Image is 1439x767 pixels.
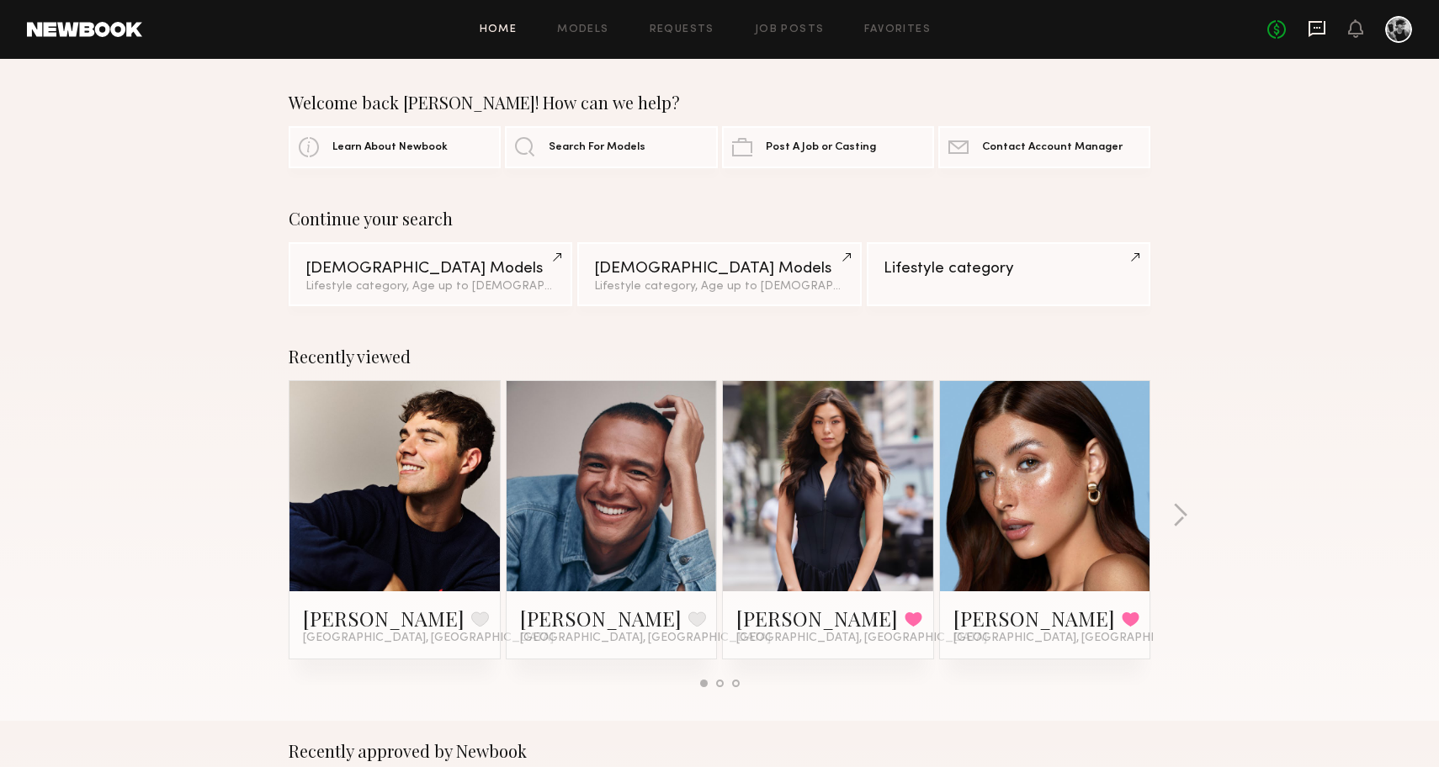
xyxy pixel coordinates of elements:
a: [PERSON_NAME] [303,605,465,632]
div: Lifestyle category, Age up to [DEMOGRAPHIC_DATA]. [305,281,555,293]
a: [PERSON_NAME] [953,605,1115,632]
a: Lifestyle category [867,242,1150,306]
div: Continue your search [289,209,1150,229]
span: Search For Models [549,142,645,153]
span: [GEOGRAPHIC_DATA], [GEOGRAPHIC_DATA] [520,632,771,645]
div: Recently approved by Newbook [289,741,1150,761]
div: [DEMOGRAPHIC_DATA] Models [594,261,844,277]
a: Requests [650,24,714,35]
span: [GEOGRAPHIC_DATA], [GEOGRAPHIC_DATA] [303,632,554,645]
a: Learn About Newbook [289,126,501,168]
span: Learn About Newbook [332,142,448,153]
span: Contact Account Manager [982,142,1123,153]
a: Search For Models [505,126,717,168]
span: Post A Job or Casting [766,142,876,153]
a: Post A Job or Casting [722,126,934,168]
a: Models [557,24,608,35]
a: [DEMOGRAPHIC_DATA] ModelsLifestyle category, Age up to [DEMOGRAPHIC_DATA]. [577,242,861,306]
a: Home [480,24,518,35]
a: Favorites [864,24,931,35]
div: Lifestyle category [884,261,1134,277]
span: [GEOGRAPHIC_DATA], [GEOGRAPHIC_DATA] [953,632,1204,645]
a: Job Posts [755,24,825,35]
a: Contact Account Manager [938,126,1150,168]
div: [DEMOGRAPHIC_DATA] Models [305,261,555,277]
a: [PERSON_NAME] [736,605,898,632]
div: Welcome back [PERSON_NAME]! How can we help? [289,93,1150,113]
a: [PERSON_NAME] [520,605,682,632]
div: Recently viewed [289,346,1150,367]
a: [DEMOGRAPHIC_DATA] ModelsLifestyle category, Age up to [DEMOGRAPHIC_DATA]. [289,242,572,306]
span: [GEOGRAPHIC_DATA], [GEOGRAPHIC_DATA] [736,632,987,645]
div: Lifestyle category, Age up to [DEMOGRAPHIC_DATA]. [594,281,844,293]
